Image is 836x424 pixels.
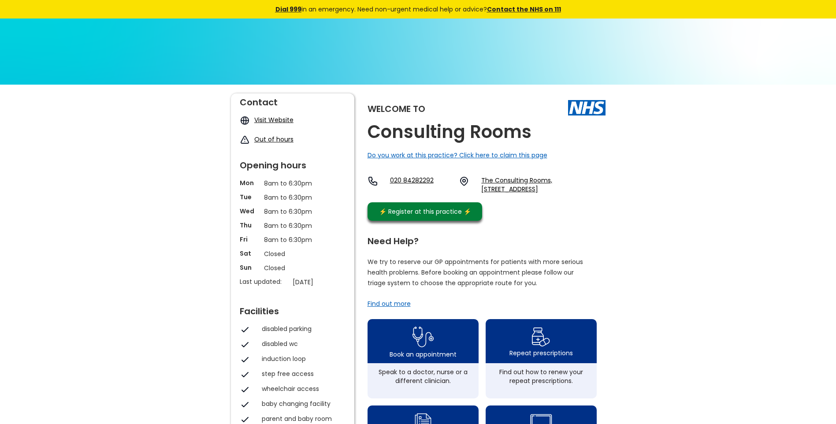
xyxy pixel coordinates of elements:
[240,156,346,170] div: Opening hours
[262,399,341,408] div: baby changing facility
[368,257,583,288] p: We try to reserve our GP appointments for patients with more serious health problems. Before book...
[481,176,605,193] a: The Consulting Rooms, [STREET_ADDRESS]
[262,339,341,348] div: disabled wc
[368,299,411,308] a: Find out more
[368,122,531,142] h2: Consulting Rooms
[486,319,597,398] a: repeat prescription iconRepeat prescriptionsFind out how to renew your repeat prescriptions.
[240,277,288,286] p: Last updated:
[264,179,321,188] p: 8am to 6:30pm
[240,263,260,272] p: Sun
[264,207,321,216] p: 8am to 6:30pm
[372,368,474,385] div: Speak to a doctor, nurse or a different clinician.
[375,207,476,216] div: ⚡️ Register at this practice ⚡️
[390,350,457,359] div: Book an appointment
[254,115,294,124] a: Visit Website
[368,319,479,398] a: book appointment icon Book an appointmentSpeak to a doctor, nurse or a different clinician.
[368,202,482,221] a: ⚡️ Register at this practice ⚡️
[240,221,260,230] p: Thu
[368,232,597,245] div: Need Help?
[368,104,425,113] div: Welcome to
[262,414,341,423] div: parent and baby room
[264,235,321,245] p: 8am to 6:30pm
[264,249,321,259] p: Closed
[264,193,321,202] p: 8am to 6:30pm
[216,4,621,14] div: in an emergency. Need non-urgent medical help or advice?
[490,368,592,385] div: Find out how to renew your repeat prescriptions.
[240,207,260,216] p: Wed
[240,115,250,126] img: globe icon
[240,93,346,107] div: Contact
[262,369,341,378] div: step free access
[264,221,321,231] p: 8am to 6:30pm
[264,263,321,273] p: Closed
[412,324,434,350] img: book appointment icon
[262,354,341,363] div: induction loop
[368,151,547,160] a: Do you work at this practice? Click here to claim this page
[509,349,573,357] div: Repeat prescriptions
[262,384,341,393] div: wheelchair access
[240,249,260,258] p: Sat
[240,235,260,244] p: Fri
[531,325,550,349] img: repeat prescription icon
[368,176,378,186] img: telephone icon
[487,5,561,14] a: Contact the NHS on 111
[262,324,341,333] div: disabled parking
[275,5,301,14] a: Dial 999
[240,179,260,187] p: Mon
[568,100,606,115] img: The NHS logo
[390,176,452,193] a: 020 84282292
[459,176,469,186] img: practice location icon
[240,193,260,201] p: Tue
[240,302,346,316] div: Facilities
[293,277,350,287] p: [DATE]
[254,135,294,144] a: Out of hours
[240,135,250,145] img: exclamation icon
